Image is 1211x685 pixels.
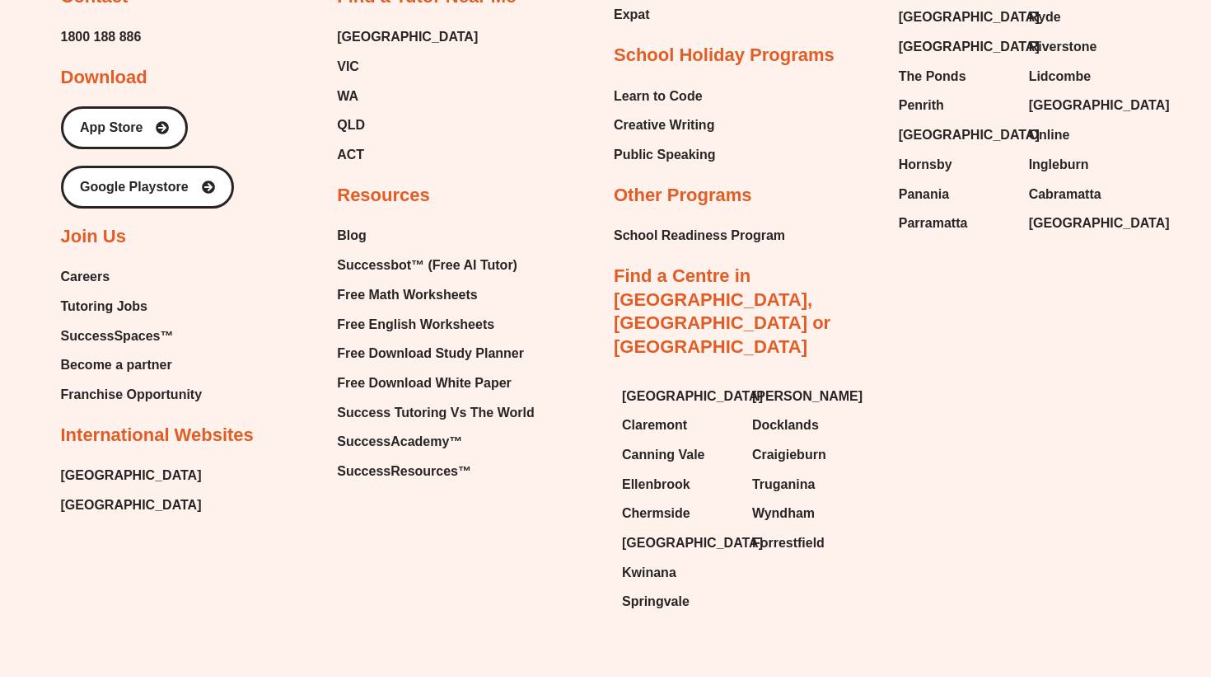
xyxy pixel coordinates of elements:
a: Ellenbrook [622,472,736,497]
span: SuccessResources™ [337,459,471,484]
span: Become a partner [61,353,172,378]
span: Expat [614,2,650,27]
h2: Download [61,66,147,90]
a: [GEOGRAPHIC_DATA] [1029,93,1143,118]
span: Truganina [752,472,815,497]
a: Hornsby [899,152,1012,177]
span: [GEOGRAPHIC_DATA] [1029,93,1170,118]
span: [GEOGRAPHIC_DATA] [899,5,1040,30]
h2: Join Us [61,225,126,249]
a: Springvale [622,589,736,614]
span: Panania [899,182,949,207]
a: Kwinana [622,561,736,585]
a: Parramatta [899,211,1012,236]
span: Online [1029,123,1070,148]
span: Ryde [1029,5,1061,30]
span: Free Math Worksheets [337,283,477,307]
span: Google Playstore [80,181,189,194]
a: Tutoring Jobs [61,294,203,319]
span: Chermside [622,501,690,526]
a: [GEOGRAPHIC_DATA] [622,531,736,556]
a: QLD [337,113,478,138]
a: [GEOGRAPHIC_DATA] [899,123,1012,148]
span: VIC [337,54,359,79]
a: Claremont [622,413,736,438]
span: Learn to Code [614,84,703,109]
span: SuccessAcademy™ [337,429,462,454]
span: ACT [337,143,364,167]
span: QLD [337,113,365,138]
span: Kwinana [622,561,676,585]
a: Chermside [622,501,736,526]
a: Public Speaking [614,143,716,167]
span: Claremont [622,413,687,438]
h2: Resources [337,184,430,208]
a: Creative Writing [614,113,716,138]
a: Careers [61,265,203,289]
span: Penrith [899,93,944,118]
span: Craigieburn [752,443,826,467]
a: [GEOGRAPHIC_DATA] [61,493,202,518]
a: Ryde [1029,5,1143,30]
a: Blog [337,223,534,248]
span: [GEOGRAPHIC_DATA] [622,384,763,409]
a: [GEOGRAPHIC_DATA] [899,35,1012,59]
a: Penrith [899,93,1012,118]
span: Hornsby [899,152,952,177]
span: Tutoring Jobs [61,294,147,319]
a: Expat [614,2,693,27]
iframe: Chat Widget [928,499,1211,685]
a: Forrestfield [752,531,866,556]
span: Free English Worksheets [337,312,494,337]
a: Riverstone [1029,35,1143,59]
a: The Ponds [899,64,1012,89]
a: WA [337,84,478,109]
a: SuccessSpaces™ [61,324,203,349]
span: [GEOGRAPHIC_DATA] [1029,211,1170,236]
a: [GEOGRAPHIC_DATA] [899,5,1012,30]
a: Panania [899,182,1012,207]
a: School Readiness Program [614,223,785,248]
a: Franchise Opportunity [61,382,203,407]
a: Success Tutoring Vs The World [337,401,534,425]
span: Successbot™ (Free AI Tutor) [337,253,517,278]
span: [PERSON_NAME] [752,384,863,409]
a: Free Download Study Planner [337,341,534,366]
a: Learn to Code [614,84,716,109]
span: Ellenbrook [622,472,690,497]
span: Blog [337,223,367,248]
span: Forrestfield [752,531,825,556]
a: ACT [337,143,478,167]
a: [GEOGRAPHIC_DATA] [61,463,202,488]
a: Become a partner [61,353,203,378]
a: SuccessResources™ [337,459,534,484]
span: Docklands [752,413,819,438]
span: Creative Writing [614,113,714,138]
span: Wyndham [752,501,815,526]
span: Riverstone [1029,35,1097,59]
a: Find a Centre in [GEOGRAPHIC_DATA], [GEOGRAPHIC_DATA] or [GEOGRAPHIC_DATA] [614,265,830,357]
span: Free Download Study Planner [337,341,524,366]
span: Parramatta [899,211,968,236]
span: [GEOGRAPHIC_DATA] [337,25,478,49]
span: Cabramatta [1029,182,1101,207]
a: Online [1029,123,1143,148]
span: SuccessSpaces™ [61,324,174,349]
span: [GEOGRAPHIC_DATA] [899,35,1040,59]
a: [GEOGRAPHIC_DATA] [1029,211,1143,236]
a: Ingleburn [1029,152,1143,177]
span: Ingleburn [1029,152,1089,177]
h2: Other Programs [614,184,752,208]
span: Canning Vale [622,443,704,467]
span: App Store [80,121,143,134]
a: Canning Vale [622,443,736,467]
a: Wyndham [752,501,866,526]
span: Careers [61,265,110,289]
a: Truganina [752,472,866,497]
